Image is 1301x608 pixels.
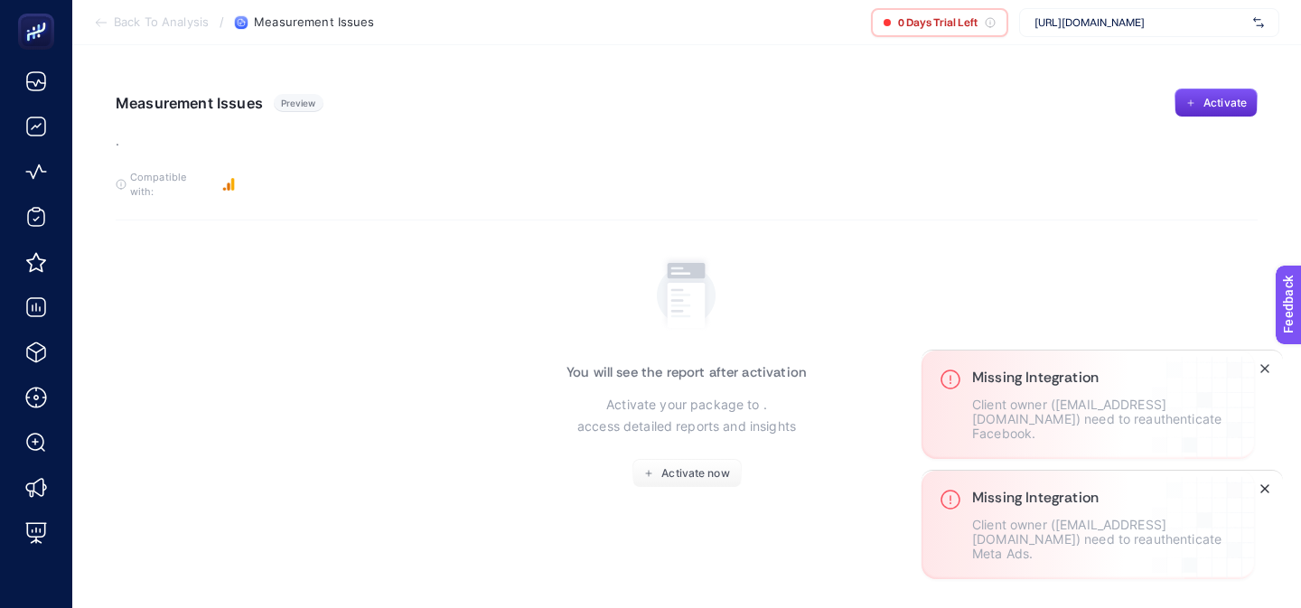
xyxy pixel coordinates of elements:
[114,15,209,30] span: Back To Analysis
[972,518,1236,561] p: Client owner ([EMAIL_ADDRESS][DOMAIN_NAME]) need to reauthenticate Meta Ads.
[1175,89,1258,117] button: Activate
[972,369,1236,387] h3: Missing Integration
[1034,15,1246,30] span: [URL][DOMAIN_NAME]
[972,489,1236,507] h3: Missing Integration
[220,14,224,29] span: /
[116,130,323,152] p: .
[1253,14,1264,32] img: svg%3e
[632,459,742,488] button: Activate now
[1254,478,1276,500] button: Close
[1203,96,1247,110] span: Activate
[1254,351,1283,379] button: Close
[130,170,211,199] span: Compatible with:
[11,5,69,20] span: Feedback
[116,94,263,112] h1: Measurement Issues
[898,15,978,30] span: 0 Days Trial Left
[281,98,316,108] span: Preview
[254,15,374,30] span: Measurement Issues
[577,394,796,437] p: Activate your package to . access detailed reports and insights
[1254,358,1276,379] button: Close
[661,466,729,481] span: Activate now
[972,398,1236,441] p: Client owner ([EMAIL_ADDRESS][DOMAIN_NAME]) need to reauthenticate Facebook.
[566,365,807,379] h3: You will see the report after activation
[1254,471,1283,500] button: Close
